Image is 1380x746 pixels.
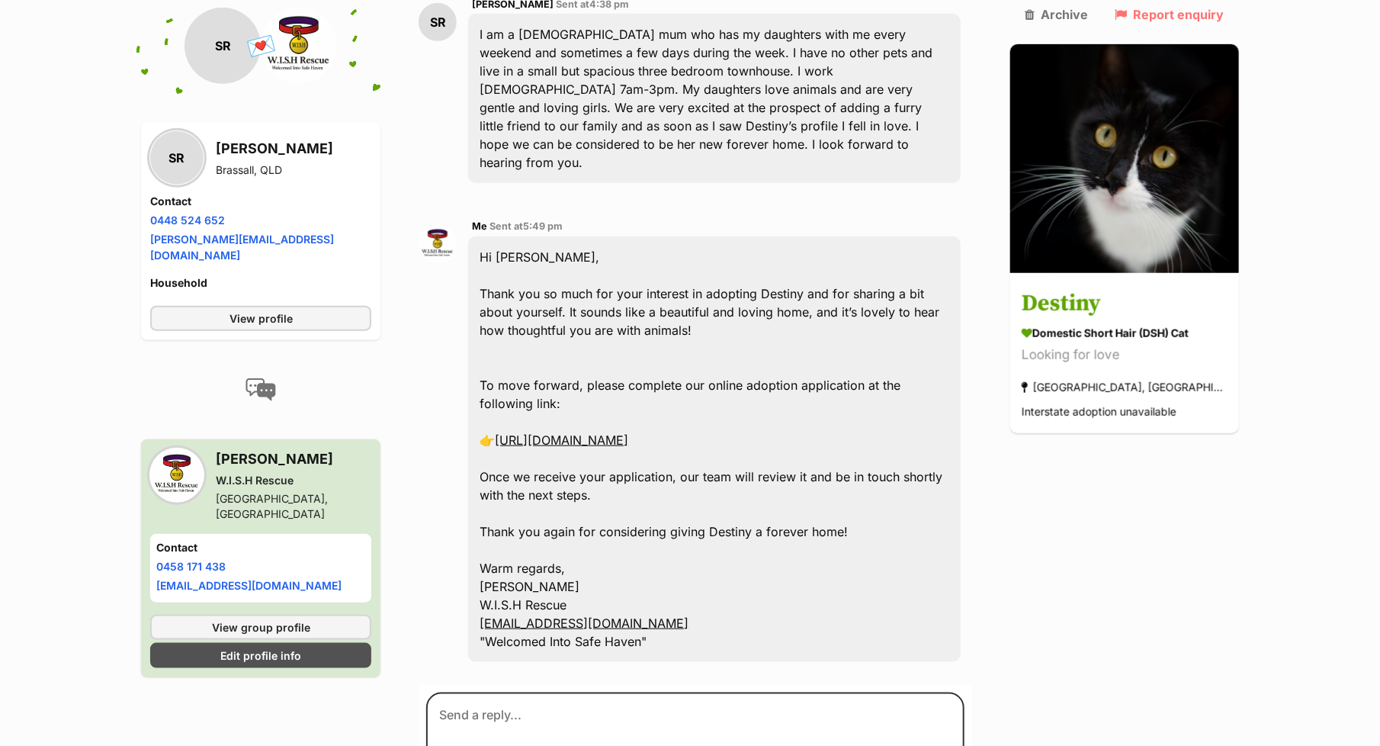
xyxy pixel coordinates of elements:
h3: [PERSON_NAME] [216,449,371,470]
h3: [PERSON_NAME] [216,138,333,159]
a: [PERSON_NAME][EMAIL_ADDRESS][DOMAIN_NAME] [150,233,334,262]
a: Report enquiry [1115,8,1224,21]
span: 5:49 pm [523,220,563,232]
h4: Household [150,275,371,291]
a: View group profile [150,615,371,640]
span: Interstate adoption unavailable [1022,406,1176,419]
h4: Contact [150,194,371,209]
span: Sent at [489,220,563,232]
div: [GEOGRAPHIC_DATA], [GEOGRAPHIC_DATA] [1022,378,1228,398]
img: conversation-icon-4a6f8262b818ee0b60e3300018af0b2d0b884aa5de6e9bcb8d3d4eeb1a70a7c4.svg [246,378,276,401]
div: I am a [DEMOGRAPHIC_DATA] mum who has my daughters with me every weekend and sometimes a few days... [468,14,961,183]
a: Destiny Domestic Short Hair (DSH) Cat Looking for love [GEOGRAPHIC_DATA], [GEOGRAPHIC_DATA] Inter... [1010,276,1239,434]
span: Me [472,220,487,232]
span: Edit profile info [220,648,301,664]
img: Destiny [1010,44,1239,273]
a: 0448 524 652 [150,214,225,227]
a: Archive [1025,8,1089,21]
span: View profile [229,310,293,326]
div: SR [150,131,204,185]
img: W.I.S.H Rescue profile pic [261,8,337,84]
div: Brassall, QLD [216,162,333,178]
img: W.I.S.H Rescue profile pic [150,449,204,502]
div: SR [185,8,261,84]
div: Looking for love [1022,346,1228,366]
a: [EMAIL_ADDRESS][DOMAIN_NAME] [156,579,342,592]
span: 💌 [244,30,278,63]
img: W.I.S.H Rescue profile pic [419,225,457,263]
span: View group profile [212,619,310,635]
div: Domestic Short Hair (DSH) Cat [1022,326,1228,342]
div: Hi [PERSON_NAME], Thank you so much for your interest in adopting Destiny and for sharing a bit a... [468,236,961,662]
h4: Contact [156,540,365,555]
a: [EMAIL_ADDRESS][DOMAIN_NAME] [480,616,688,631]
a: 0458 171 438 [156,560,226,573]
div: SR [419,3,457,41]
a: [URL][DOMAIN_NAME] [495,432,628,448]
div: W.I.S.H Rescue [216,473,371,488]
a: View profile [150,306,371,331]
h3: Destiny [1022,288,1228,322]
div: [GEOGRAPHIC_DATA], [GEOGRAPHIC_DATA] [216,491,371,522]
a: Edit profile info [150,643,371,668]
